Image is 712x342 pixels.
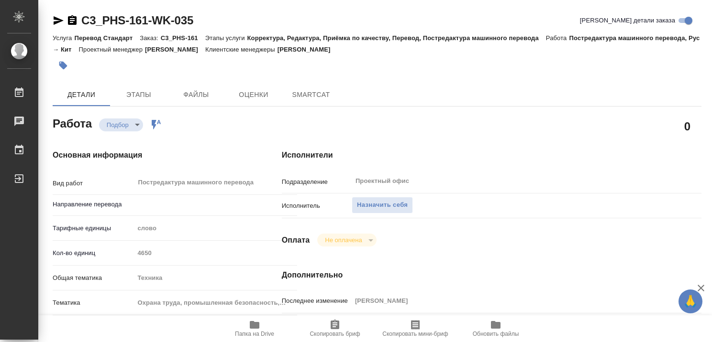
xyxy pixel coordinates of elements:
[81,14,193,27] a: C3_PHS-161-WK-035
[282,296,352,306] p: Последнее изменение
[53,273,134,283] p: Общая тематика
[684,118,690,134] h2: 0
[140,34,160,42] p: Заказ:
[134,270,297,286] div: Техника
[161,34,205,42] p: C3_PHS-161
[53,298,134,308] p: Тематика
[53,15,64,26] button: Скопировать ссылку для ЯМессенджера
[134,220,297,236] div: слово
[546,34,569,42] p: Работа
[247,34,546,42] p: Корректура, Редактура, Приёмка по качеству, Перевод, Постредактура машинного перевода
[53,114,92,131] h2: Работа
[382,331,448,337] span: Скопировать мини-бриф
[357,200,408,211] span: Назначить себя
[322,236,365,244] button: Не оплачена
[134,295,297,311] div: Охрана труда, промышленная безопасность, экология и стандартизация
[205,46,278,53] p: Клиентские менеджеры
[99,118,143,131] div: Подбор
[282,235,310,246] h4: Оплата
[278,46,338,53] p: [PERSON_NAME]
[317,234,376,246] div: Подбор
[58,89,104,101] span: Детали
[282,201,352,211] p: Исполнитель
[214,315,295,342] button: Папка на Drive
[53,34,74,42] p: Услуга
[53,55,74,76] button: Добавить тэг
[282,177,352,187] p: Подразделение
[682,291,699,311] span: 🙏
[74,34,140,42] p: Перевод Стандарт
[295,315,375,342] button: Скопировать бриф
[352,294,667,308] input: Пустое поле
[235,331,274,337] span: Папка на Drive
[282,150,701,161] h4: Исполнители
[145,46,205,53] p: [PERSON_NAME]
[282,269,701,281] h4: Дополнительно
[79,46,145,53] p: Проектный менеджер
[231,89,277,101] span: Оценки
[352,197,413,214] button: Назначить себя
[67,15,78,26] button: Скопировать ссылку
[679,289,702,313] button: 🙏
[53,200,134,209] p: Направление перевода
[53,150,244,161] h4: Основная информация
[310,331,360,337] span: Скопировать бриф
[375,315,456,342] button: Скопировать мини-бриф
[173,89,219,101] span: Файлы
[580,16,675,25] span: [PERSON_NAME] детали заказа
[116,89,162,101] span: Этапы
[134,246,297,260] input: Пустое поле
[473,331,519,337] span: Обновить файлы
[288,89,334,101] span: SmartCat
[456,315,536,342] button: Обновить файлы
[53,224,134,233] p: Тарифные единицы
[53,248,134,258] p: Кол-во единиц
[104,121,132,129] button: Подбор
[53,179,134,188] p: Вид работ
[205,34,247,42] p: Этапы услуги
